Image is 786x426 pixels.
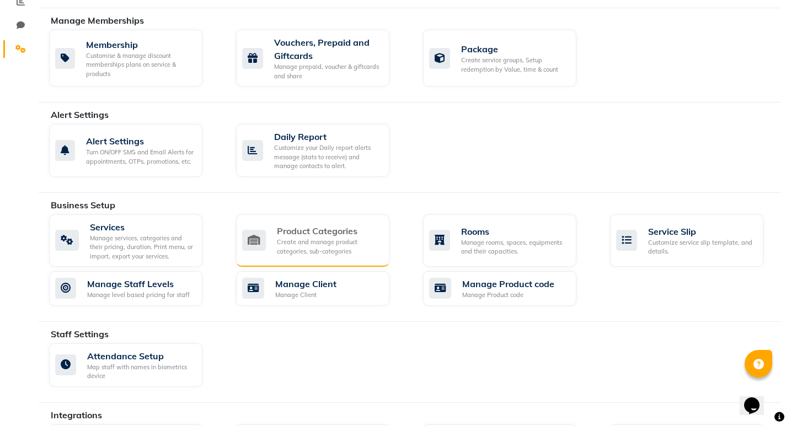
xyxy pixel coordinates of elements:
div: Daily Report [274,130,381,143]
div: Alert Settings [86,134,194,148]
div: Services [90,220,194,234]
iframe: chat widget [740,382,775,415]
a: PackageCreate service groups, Setup redemption by Value, time & count [423,30,593,87]
a: RoomsManage rooms, spaces, equipments and their capacities. [423,214,593,267]
div: Manage Product code [462,277,554,290]
div: Membership [86,38,194,51]
div: Manage Client [275,277,336,290]
div: Customize your Daily report alerts message (stats to receive) and manage contacts to alert. [274,143,381,171]
a: Attendance SetupMap staff with names in biometrics device [49,343,220,387]
div: Customise & manage discount memberships plans on service & products [86,51,194,79]
div: Manage Product code [462,290,554,300]
div: Customize service slip template, and details. [648,238,755,256]
div: Rooms [461,225,568,238]
div: Map staff with names in biometrics device [87,363,194,381]
a: Service SlipCustomize service slip template, and details. [610,214,780,267]
a: Daily ReportCustomize your Daily report alerts message (stats to receive) and manage contacts to ... [236,124,407,177]
div: Manage Client [275,290,336,300]
a: MembershipCustomise & manage discount memberships plans on service & products [49,30,220,87]
a: Product CategoriesCreate and manage product categories, sub-categories [236,214,407,267]
div: Attendance Setup [87,349,194,363]
a: Manage Product codeManage Product code [423,271,593,306]
div: Vouchers, Prepaid and Giftcards [274,36,381,62]
a: Alert SettingsTurn ON/OFF SMS and Email Alerts for appointments, OTPs, promotions, etc. [49,124,220,177]
div: Create and manage product categories, sub-categories [277,238,381,256]
a: ServicesManage services, categories and their pricing, duration. Print menu, or import, export yo... [49,214,220,267]
div: Create service groups, Setup redemption by Value, time & count [461,56,568,74]
a: Vouchers, Prepaid and GiftcardsManage prepaid, voucher & giftcards and share [236,30,407,87]
div: Manage Staff Levels [87,277,190,290]
div: Package [461,42,568,56]
a: Manage Staff LevelsManage level based pricing for staff [49,271,220,306]
a: Manage ClientManage Client [236,271,407,306]
div: Product Categories [277,224,381,238]
div: Service Slip [648,225,755,238]
div: Manage rooms, spaces, equipments and their capacities. [461,238,568,256]
div: Manage level based pricing for staff [87,290,190,300]
div: Turn ON/OFF SMS and Email Alerts for appointments, OTPs, promotions, etc. [86,148,194,166]
div: Manage prepaid, voucher & giftcards and share [274,62,381,80]
div: Manage services, categories and their pricing, duration. Print menu, or import, export your servi... [90,234,194,261]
